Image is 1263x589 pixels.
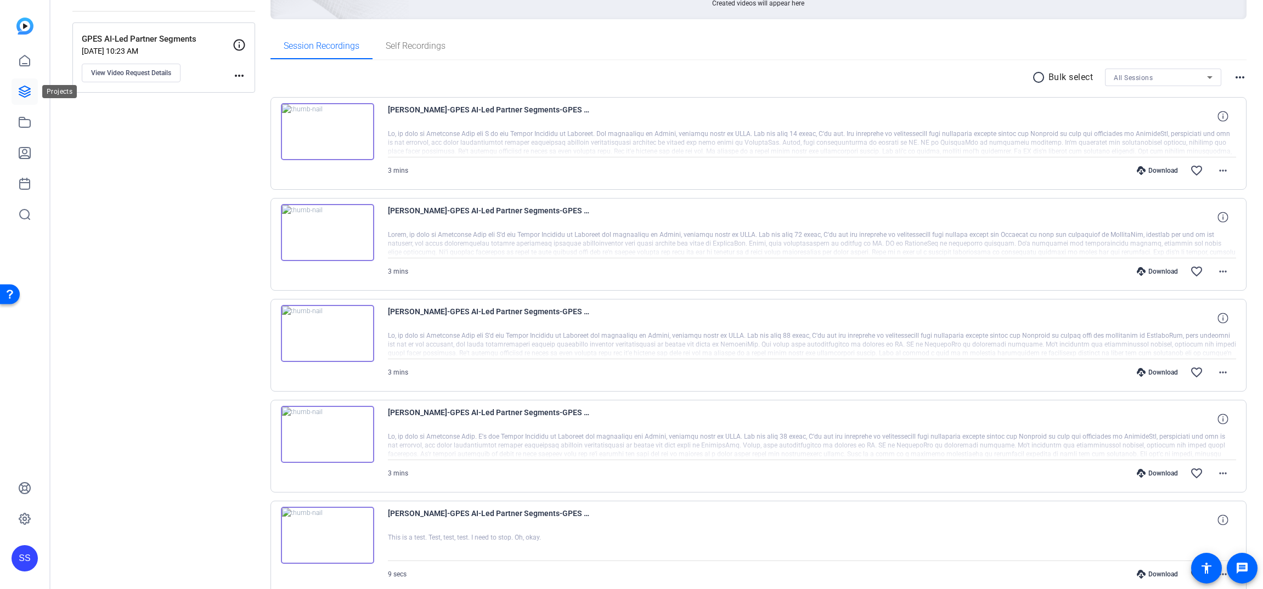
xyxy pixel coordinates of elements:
button: View Video Request Details [82,64,181,82]
mat-icon: more_horiz [1216,366,1230,379]
div: Download [1131,166,1183,175]
span: All Sessions [1114,74,1153,82]
img: thumb-nail [281,305,374,362]
mat-icon: more_horiz [1216,164,1230,177]
p: GPES AI-Led Partner Segments [82,33,233,46]
mat-icon: more_horiz [1216,568,1230,581]
span: 3 mins [388,167,408,174]
div: Download [1131,469,1183,478]
span: [PERSON_NAME]-GPES AI-Led Partner Segments-GPES AI-Led Partner Segments-1755346277357-webcam [388,406,591,432]
mat-icon: more_horiz [1216,265,1230,278]
mat-icon: more_horiz [1216,467,1230,480]
mat-icon: favorite_border [1190,164,1203,177]
img: thumb-nail [281,507,374,564]
img: thumb-nail [281,103,374,160]
mat-icon: radio_button_unchecked [1032,71,1048,84]
mat-icon: favorite_border [1190,467,1203,480]
mat-icon: favorite_border [1190,568,1203,581]
mat-icon: favorite_border [1190,366,1203,379]
span: 3 mins [388,369,408,376]
span: [PERSON_NAME]-GPES AI-Led Partner Segments-GPES AI-Led Partner Segments-1755604922682-webcam [388,305,591,331]
img: blue-gradient.svg [16,18,33,35]
span: Self Recordings [386,42,446,50]
span: Session Recordings [284,42,359,50]
div: Download [1131,570,1183,579]
mat-icon: favorite_border [1190,265,1203,278]
mat-icon: message [1236,562,1249,575]
span: 3 mins [388,268,408,275]
span: [PERSON_NAME]-GPES AI-Led Partner Segments-GPES AI-Led Partner Segments-1755605636023-webcam [388,103,591,129]
mat-icon: accessibility [1200,562,1213,575]
div: SS [12,545,38,571]
mat-icon: more_horiz [1233,71,1247,84]
span: [PERSON_NAME]-GPES AI-Led Partner Segments-GPES AI-Led Partner Segments-1755605183820-webcam [388,204,591,230]
p: Bulk select [1048,71,1093,84]
div: Download [1131,368,1183,377]
div: Download [1131,267,1183,276]
div: Projects [42,85,77,98]
span: [PERSON_NAME]-GPES AI-Led Partner Segments-GPES AI-Led Partner Segments-1754687493898-webcam [388,507,591,533]
img: thumb-nail [281,204,374,261]
span: 3 mins [388,469,408,477]
mat-icon: more_horiz [233,69,246,82]
span: 9 secs [388,570,407,578]
p: [DATE] 10:23 AM [82,47,233,55]
img: thumb-nail [281,406,374,463]
span: View Video Request Details [91,69,171,77]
